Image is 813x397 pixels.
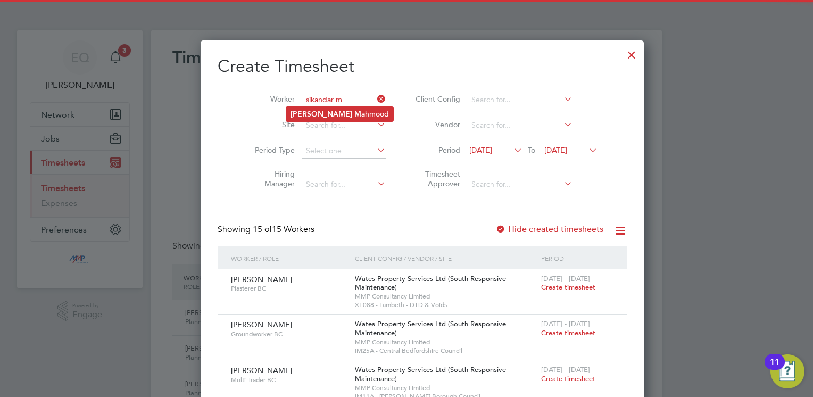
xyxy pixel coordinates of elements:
label: Worker [247,94,295,104]
input: Search for... [468,118,573,133]
span: Multi-Trader BC [231,376,347,384]
li: ahmood [286,107,393,121]
button: Open Resource Center, 11 new notifications [770,354,804,388]
span: XF088 - Lambeth - DTD & Voids [355,301,536,309]
span: To [525,143,538,157]
input: Select one [302,144,386,159]
span: Create timesheet [541,374,595,383]
span: Create timesheet [541,283,595,292]
span: IM25A - Central Bedfordshire Council [355,346,536,355]
input: Search for... [468,93,573,107]
input: Search for... [302,177,386,192]
span: [DATE] - [DATE] [541,319,590,328]
span: [DATE] - [DATE] [541,274,590,283]
input: Search for... [302,93,386,107]
span: MMP Consultancy Limited [355,292,536,301]
label: Timesheet Approver [412,169,460,188]
div: Showing [218,224,317,235]
label: Client Config [412,94,460,104]
span: Wates Property Services Ltd (South Responsive Maintenance) [355,365,506,383]
span: [PERSON_NAME] [231,275,292,284]
span: [PERSON_NAME] [231,320,292,329]
b: M [354,110,361,119]
span: Create timesheet [541,328,595,337]
span: Plasterer BC [231,284,347,293]
label: Site [247,120,295,129]
span: 15 of [253,224,272,235]
span: Groundworker BC [231,330,347,338]
span: Wates Property Services Ltd (South Responsive Maintenance) [355,319,506,337]
h2: Create Timesheet [218,55,627,78]
label: Hide created timesheets [495,224,603,235]
b: [PERSON_NAME] [291,110,352,119]
span: [PERSON_NAME] [231,366,292,375]
span: Wates Property Services Ltd (South Responsive Maintenance) [355,274,506,292]
div: Worker / Role [228,246,352,270]
label: Period [412,145,460,155]
input: Search for... [468,177,573,192]
label: Vendor [412,120,460,129]
label: Hiring Manager [247,169,295,188]
span: [DATE] [469,145,492,155]
span: MMP Consultancy Limited [355,384,536,392]
span: [DATE] - [DATE] [541,365,590,374]
span: MMP Consultancy Limited [355,338,536,346]
div: Client Config / Vendor / Site [352,246,538,270]
div: Period [538,246,616,270]
label: Period Type [247,145,295,155]
input: Search for... [302,118,386,133]
div: 11 [770,362,779,376]
span: 15 Workers [253,224,314,235]
span: [DATE] [544,145,567,155]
